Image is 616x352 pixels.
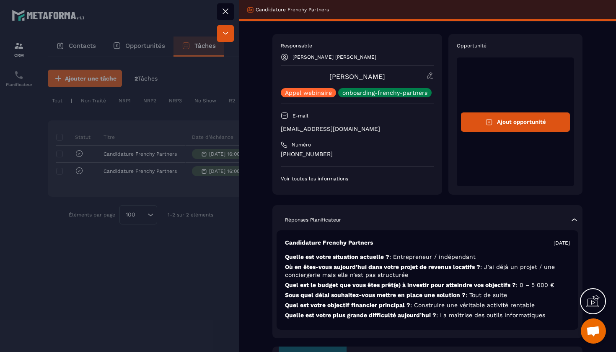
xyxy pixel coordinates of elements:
[466,292,507,298] span: : Tout de suite
[292,54,376,60] p: [PERSON_NAME] [PERSON_NAME]
[342,90,427,96] p: onboarding-frenchy-partners
[285,239,373,247] p: Candidature Frenchy Partners
[281,125,434,133] p: [EMAIL_ADDRESS][DOMAIN_NAME]
[281,175,434,182] p: Voir toutes les informations
[516,282,554,288] span: : 0 – 5 000 €
[281,150,434,158] p: [PHONE_NUMBER]
[285,90,332,96] p: Appel webinaire
[581,318,606,344] div: Ouvrir le chat
[285,311,570,319] p: Quelle est votre plus grande difficulté aujourd’hui ?
[285,253,570,261] p: Quelle est votre situation actuelle ?
[461,112,570,132] button: Ajout opportunité
[281,42,434,49] p: Responsable
[292,112,308,119] p: E-mail
[389,253,476,260] span: : Entrepreneur / indépendant
[285,263,570,279] p: Où en êtes-vous aujourd’hui dans votre projet de revenus locatifs ?
[256,6,329,13] p: Candidature Frenchy Partners
[292,141,311,148] p: Numéro
[329,73,385,81] a: [PERSON_NAME]
[285,216,341,223] p: Réponses Planificateur
[285,291,570,299] p: Sous quel délai souhaitez-vous mettre en place une solution ?
[410,302,535,308] span: : Construire une véritable activité rentable
[436,312,545,318] span: : La maîtrise des outils informatiques
[554,240,570,246] p: [DATE]
[285,301,570,309] p: Quel est votre objectif financier principal ?
[457,42,574,49] p: Opportunité
[285,281,570,289] p: Quel est le budget que vous êtes prêt(e) à investir pour atteindre vos objectifs ?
